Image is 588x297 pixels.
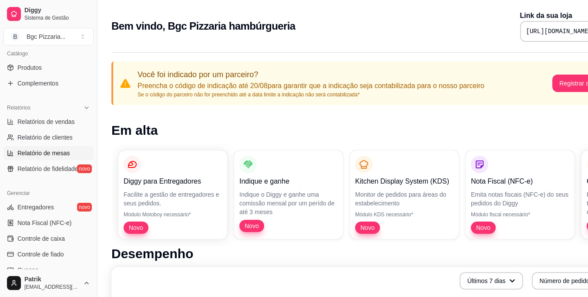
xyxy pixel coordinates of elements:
[357,223,378,232] span: Novo
[3,232,94,246] a: Controle de caixa
[471,176,569,187] p: Nota Fiscal (NFC-e)
[24,7,90,14] span: Diggy
[3,200,94,214] a: Entregadoresnovo
[355,211,454,218] p: Módulo KDS necessário*
[24,276,80,283] span: Patrik
[125,223,147,232] span: Novo
[27,32,65,41] div: Bgc Pizzaria ...
[3,216,94,230] a: Nota Fiscal (NFC-e)
[3,130,94,144] a: Relatório de clientes
[17,117,75,126] span: Relatórios de vendas
[138,81,484,91] p: Preencha o código de indicação até 20/08 para garantir que a indicação seja contabilizada para o ...
[3,3,94,24] a: DiggySistema de Gestão
[239,176,338,187] p: Indique e ganhe
[355,176,454,187] p: Kitchen Display System (KDS)
[111,19,296,33] h2: Bem vindo, Bgc Pizzaria hambúrgueria
[3,61,94,75] a: Produtos
[124,190,222,208] p: Facilite a gestão de entregadores e seus pedidos.
[350,150,459,239] button: Kitchen Display System (KDS)Monitor de pedidos para áreas do estabelecimentoMódulo KDS necessário...
[17,234,65,243] span: Controle de caixa
[3,186,94,200] div: Gerenciar
[124,211,222,218] p: Módulo Motoboy necessário*
[3,146,94,160] a: Relatório de mesas
[17,79,58,88] span: Complementos
[17,133,73,142] span: Relatório de clientes
[3,162,94,176] a: Relatório de fidelidadenovo
[138,68,484,81] p: Você foi indicado por um parceiro?
[471,190,569,208] p: Emita notas fiscais (NFC-e) do seus pedidos do Diggy
[466,150,575,239] button: Nota Fiscal (NFC-e)Emita notas fiscais (NFC-e) do seus pedidos do DiggyMódulo fiscal necessário*Novo
[3,263,94,277] a: Cupons
[17,164,78,173] span: Relatório de fidelidade
[473,223,494,232] span: Novo
[17,203,54,212] span: Entregadores
[17,266,38,274] span: Cupons
[3,273,94,294] button: Patrik[EMAIL_ADDRESS][DOMAIN_NAME]
[241,222,262,230] span: Novo
[17,218,71,227] span: Nota Fiscal (NFC-e)
[239,190,338,216] p: Indique o Diggy e ganhe uma comissão mensal por um perído de até 3 meses
[3,247,94,261] a: Controle de fiado
[3,28,94,45] button: Select a team
[124,176,222,187] p: Diggy para Entregadores
[17,63,42,72] span: Produtos
[11,32,20,41] span: B
[118,150,227,239] button: Diggy para EntregadoresFacilite a gestão de entregadores e seus pedidos.Módulo Motoboy necessário...
[17,250,64,259] span: Controle de fiado
[460,272,523,290] button: Últimos 7 dias
[234,150,343,239] button: Indique e ganheIndique o Diggy e ganhe uma comissão mensal por um perído de até 3 mesesNovo
[471,211,569,218] p: Módulo fiscal necessário*
[355,190,454,208] p: Monitor de pedidos para áreas do estabelecimento
[7,104,30,111] span: Relatórios
[138,91,484,98] p: Se o código do parceiro não for preenchido até a data limite a indicação não será contabilizada*
[3,76,94,90] a: Complementos
[3,115,94,129] a: Relatórios de vendas
[17,149,70,157] span: Relatório de mesas
[24,14,90,21] span: Sistema de Gestão
[3,47,94,61] div: Catálogo
[24,283,80,290] span: [EMAIL_ADDRESS][DOMAIN_NAME]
